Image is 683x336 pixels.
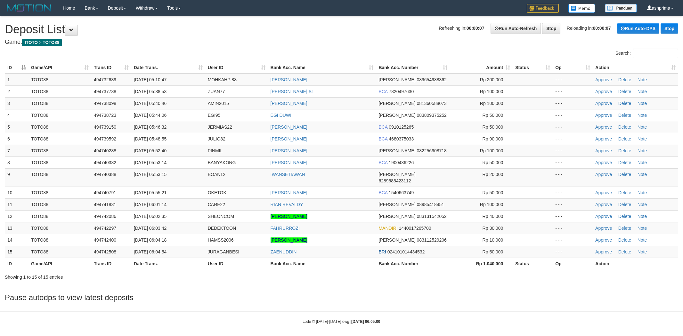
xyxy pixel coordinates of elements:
[491,23,541,34] a: Run Auto-Refresh
[638,160,647,165] a: Note
[94,136,116,141] span: 494739592
[618,249,631,254] a: Delete
[134,226,167,231] span: [DATE] 06:03:42
[205,62,268,74] th: User ID: activate to sort column ascending
[450,258,513,269] th: Rp 1.040.000
[28,258,91,269] th: Game/API
[618,226,631,231] a: Delete
[480,148,503,153] span: Rp 100,000
[5,109,28,121] td: 4
[595,124,612,130] a: Approve
[553,187,593,198] td: - - -
[5,3,53,13] img: MOTION_logo.png
[5,168,28,187] td: 9
[483,172,503,177] span: Rp 20,000
[480,202,503,207] span: Rp 100,000
[595,237,612,243] a: Approve
[618,89,631,94] a: Delete
[417,202,444,207] span: Copy 08985418451 to clipboard
[5,222,28,234] td: 13
[134,202,167,207] span: [DATE] 06:01:14
[417,148,446,153] span: Copy 082256908718 to clipboard
[617,23,659,34] a: Run Auto-DPS
[480,101,503,106] span: Rp 100,000
[618,124,631,130] a: Delete
[28,210,91,222] td: TOTO88
[28,234,91,246] td: TOTO88
[271,89,314,94] a: [PERSON_NAME] ST
[661,23,678,34] a: Stop
[5,121,28,133] td: 5
[134,136,167,141] span: [DATE] 05:48:55
[91,62,131,74] th: Trans ID: activate to sort column ascending
[28,198,91,210] td: TOTO88
[271,172,305,177] a: IWANSETIAWAN
[94,124,116,130] span: 494739150
[527,4,559,13] img: Feedback.jpg
[5,97,28,109] td: 3
[134,190,167,195] span: [DATE] 05:55:21
[483,226,503,231] span: Rp 30,000
[618,148,631,153] a: Delete
[595,148,612,153] a: Approve
[378,226,397,231] span: MANDIRI
[553,109,593,121] td: - - -
[94,89,116,94] span: 494737738
[638,226,647,231] a: Note
[483,214,503,219] span: Rp 40,000
[271,237,307,243] a: [PERSON_NAME]
[618,237,631,243] a: Delete
[271,124,307,130] a: [PERSON_NAME]
[271,101,307,106] a: [PERSON_NAME]
[553,222,593,234] td: - - -
[417,113,446,118] span: Copy 083809375252 to clipboard
[595,172,612,177] a: Approve
[483,190,503,195] span: Rp 50,000
[553,210,593,222] td: - - -
[399,226,431,231] span: Copy 1440017265700 to clipboard
[618,160,631,165] a: Delete
[483,249,503,254] span: Rp 50,000
[553,121,593,133] td: - - -
[208,226,236,231] span: DEDEKTOON
[208,101,229,106] span: AMIN2015
[480,77,503,82] span: Rp 200,000
[94,237,116,243] span: 494742400
[134,101,167,106] span: [DATE] 05:40:46
[638,148,647,153] a: Note
[638,124,647,130] a: Note
[553,246,593,258] td: - - -
[271,160,307,165] a: [PERSON_NAME]
[553,85,593,97] td: - - -
[22,39,62,46] span: ITOTO > TOTO88
[376,62,450,74] th: Bank Acc. Number: activate to sort column ascending
[553,234,593,246] td: - - -
[131,62,205,74] th: Date Trans.: activate to sort column ascending
[5,187,28,198] td: 10
[378,113,415,118] span: [PERSON_NAME]
[271,77,307,82] a: [PERSON_NAME]
[5,156,28,168] td: 8
[208,113,221,118] span: EGI95
[378,178,411,183] span: Copy 6289685423112 to clipboard
[638,237,647,243] a: Note
[638,77,647,82] a: Note
[94,101,116,106] span: 494738098
[268,258,376,269] th: Bank Acc. Name
[208,190,226,195] span: OKETOK
[28,168,91,187] td: TOTO88
[513,62,553,74] th: Status: activate to sort column ascending
[28,97,91,109] td: TOTO88
[208,172,225,177] span: BOAN12
[94,190,116,195] span: 494740791
[28,156,91,168] td: TOTO88
[5,246,28,258] td: 15
[417,214,446,219] span: Copy 083131542052 to clipboard
[271,190,307,195] a: [PERSON_NAME]
[595,77,612,82] a: Approve
[553,145,593,156] td: - - -
[605,4,637,12] img: panduan.png
[134,237,167,243] span: [DATE] 06:04:18
[553,62,593,74] th: Op: activate to sort column ascending
[134,249,167,254] span: [DATE] 06:04:54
